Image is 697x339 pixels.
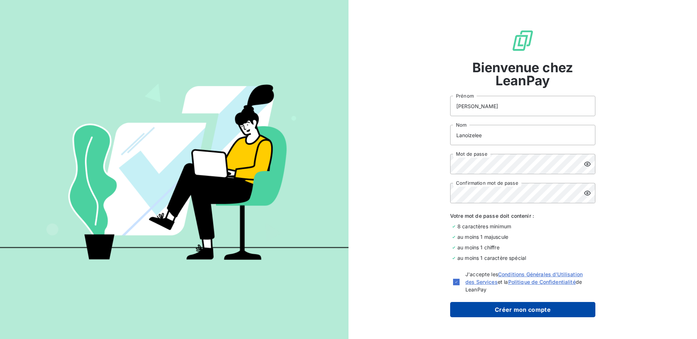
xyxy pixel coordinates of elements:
a: Politique de Confidentialité [508,279,576,285]
span: Bienvenue chez LeanPay [450,61,595,87]
span: au moins 1 caractère spécial [457,254,526,262]
span: J'accepte les et la de LeanPay [465,270,592,293]
img: logo sigle [511,29,534,52]
button: Créer mon compte [450,302,595,317]
span: au moins 1 majuscule [457,233,508,241]
span: au moins 1 chiffre [457,244,500,251]
span: 8 caractères minimum [457,222,511,230]
a: Conditions Générales d'Utilisation des Services [465,271,583,285]
input: placeholder [450,125,595,145]
input: placeholder [450,96,595,116]
span: Votre mot de passe doit contenir : [450,212,595,220]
